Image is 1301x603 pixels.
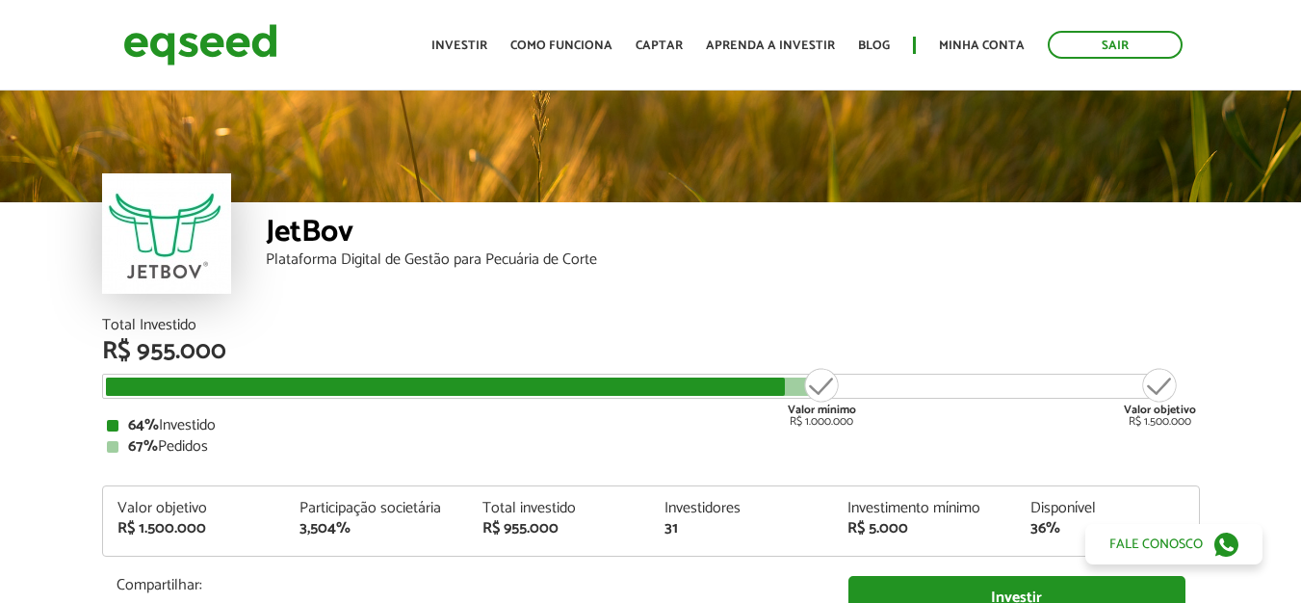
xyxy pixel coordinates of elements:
[1030,501,1184,516] div: Disponível
[706,39,835,52] a: Aprenda a investir
[636,39,683,52] a: Captar
[102,318,1200,333] div: Total Investido
[1124,401,1196,419] strong: Valor objetivo
[128,433,158,459] strong: 67%
[664,501,819,516] div: Investidores
[664,521,819,537] div: 31
[102,339,1200,364] div: R$ 955.000
[266,217,1200,252] div: JetBov
[266,252,1200,268] div: Plataforma Digital de Gestão para Pecuária de Corte
[107,439,1195,455] div: Pedidos
[482,521,637,537] div: R$ 955.000
[1085,524,1262,564] a: Fale conosco
[939,39,1025,52] a: Minha conta
[788,401,856,419] strong: Valor mínimo
[117,576,820,594] p: Compartilhar:
[299,501,454,516] div: Participação societária
[482,501,637,516] div: Total investido
[1030,521,1184,537] div: 36%
[786,366,858,428] div: R$ 1.000.000
[299,521,454,537] div: 3,504%
[431,39,487,52] a: Investir
[858,39,890,52] a: Blog
[117,521,272,537] div: R$ 1.500.000
[510,39,612,52] a: Como funciona
[847,501,1002,516] div: Investimento mínimo
[107,418,1195,433] div: Investido
[1048,31,1183,59] a: Sair
[1124,366,1196,428] div: R$ 1.500.000
[117,501,272,516] div: Valor objetivo
[128,412,159,438] strong: 64%
[847,521,1002,537] div: R$ 5.000
[123,19,277,70] img: EqSeed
